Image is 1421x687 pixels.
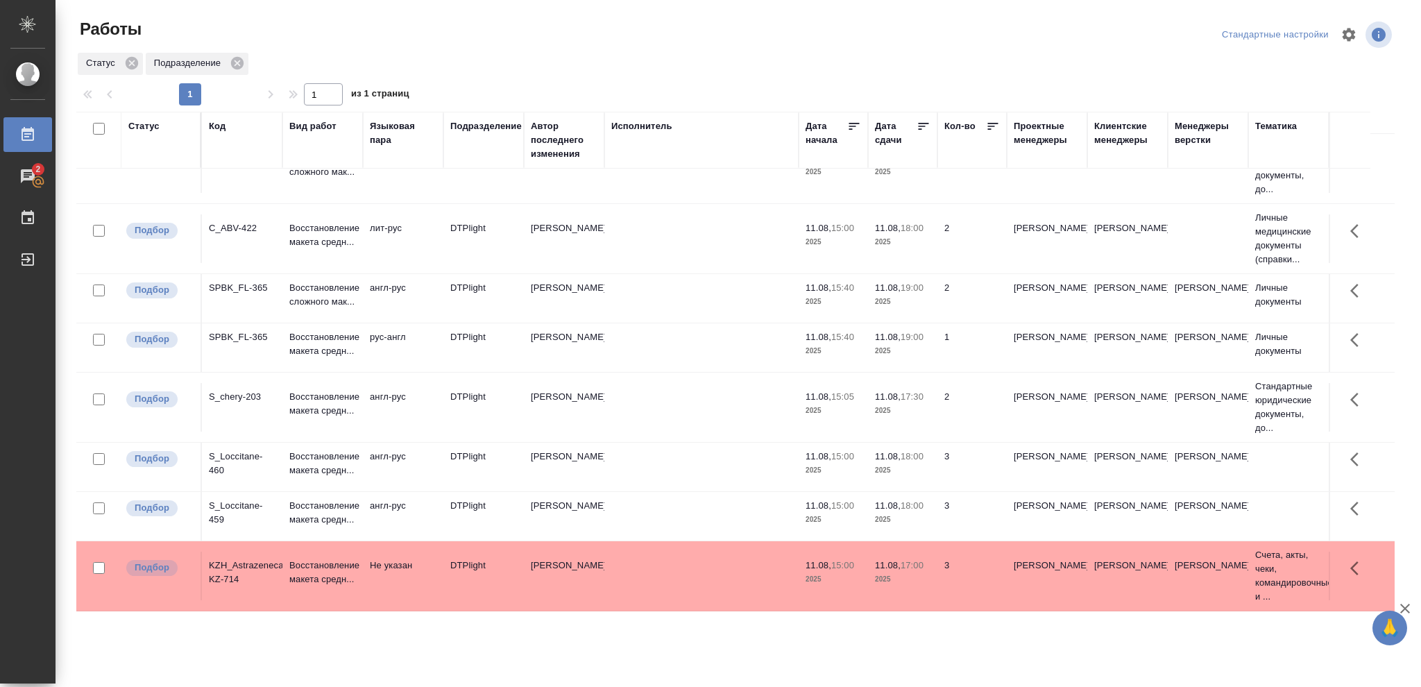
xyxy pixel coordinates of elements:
p: Восстановление макета средн... [289,499,356,527]
td: DTPlight [443,552,524,600]
p: Восстановление макета средн... [289,390,356,418]
td: [PERSON_NAME] [1087,492,1168,541]
td: [PERSON_NAME] [524,443,604,491]
button: 🙏 [1372,611,1407,645]
div: Можно подбирать исполнителей [125,390,194,409]
p: Восстановление макета средн... [289,559,356,586]
div: Можно подбирать исполнителей [125,499,194,518]
p: 18:00 [901,500,924,511]
div: S_Loccitane-460 [209,450,275,477]
div: C_ABV-422 [209,221,275,235]
p: 11.08, [875,560,901,570]
td: Не указан [363,552,443,600]
div: Проектные менеджеры [1014,119,1080,147]
p: 11.08, [806,560,831,570]
td: 3 [937,492,1007,541]
td: [PERSON_NAME] [524,552,604,600]
td: [PERSON_NAME] [1087,274,1168,323]
p: Подбор [135,501,169,515]
p: [PERSON_NAME] [1175,281,1241,295]
p: Личные медицинские документы (справки... [1255,211,1322,266]
div: Дата начала [806,119,847,147]
div: Статус [128,119,160,133]
p: [PERSON_NAME] [1175,390,1241,404]
a: 2 [3,159,52,194]
td: [PERSON_NAME] [524,492,604,541]
p: 17:00 [901,560,924,570]
p: 15:40 [831,282,854,293]
p: 11.08, [806,500,831,511]
td: [PERSON_NAME] [1007,214,1087,263]
p: 2025 [806,404,861,418]
p: 18:00 [901,223,924,233]
div: Можно подбирать исполнителей [125,221,194,240]
td: англ-рус [363,443,443,491]
p: 2025 [806,235,861,249]
div: SPBK_FL-365 [209,281,275,295]
p: 2025 [875,513,930,527]
p: 2025 [806,464,861,477]
td: лит-рус [363,214,443,263]
p: 2025 [806,513,861,527]
div: Кол-во [944,119,976,133]
td: [PERSON_NAME] [1007,443,1087,491]
p: 15:05 [831,391,854,402]
p: 2025 [875,464,930,477]
div: Подразделение [146,53,248,75]
div: KZH_Astrazeneca-KZ-714 [209,559,275,586]
td: англ-рус [363,274,443,323]
p: 15:00 [831,223,854,233]
td: DTPlight [443,323,524,372]
button: Здесь прячутся важные кнопки [1342,274,1375,307]
p: 11.08, [875,391,901,402]
p: Личные документы [1255,330,1322,358]
p: Подбор [135,332,169,346]
div: Дата сдачи [875,119,917,147]
p: 11.08, [806,332,831,342]
p: Восстановление макета средн... [289,330,356,358]
button: Здесь прячутся важные кнопки [1342,214,1375,248]
td: DTPlight [443,443,524,491]
div: Можно подбирать исполнителей [125,559,194,577]
p: 2025 [806,344,861,358]
td: 2 [937,274,1007,323]
div: Статус [78,53,143,75]
p: 11.08, [875,500,901,511]
p: 2025 [875,404,930,418]
td: [PERSON_NAME] [524,383,604,432]
td: 2 [937,383,1007,432]
p: Статус [86,56,120,70]
button: Здесь прячутся важные кнопки [1342,323,1375,357]
div: SPBK_FL-365 [209,330,275,344]
div: Код [209,119,226,133]
td: 3 [937,443,1007,491]
p: Личные документы [1255,281,1322,309]
p: Подбор [135,392,169,406]
td: 2 [937,214,1007,263]
p: Восстановление макета средн... [289,221,356,249]
div: Автор последнего изменения [531,119,597,161]
p: Подбор [135,452,169,466]
p: 11.08, [806,451,831,461]
td: DTPlight [443,274,524,323]
p: 15:00 [831,500,854,511]
span: 🙏 [1378,613,1402,643]
td: англ-рус [363,383,443,432]
td: DTPlight [443,383,524,432]
span: Посмотреть информацию [1365,22,1395,48]
p: Счета, акты, чеки, командировочные и ... [1255,548,1322,604]
td: DTPlight [443,492,524,541]
button: Здесь прячутся важные кнопки [1342,383,1375,416]
td: 1 [937,323,1007,372]
p: 2025 [875,572,930,586]
p: 15:00 [831,560,854,570]
p: 2025 [806,572,861,586]
p: 2025 [875,165,930,179]
p: 2025 [806,165,861,179]
td: [PERSON_NAME] [1087,552,1168,600]
td: [PERSON_NAME] [1007,552,1087,600]
span: Настроить таблицу [1332,18,1365,51]
p: 15:00 [831,451,854,461]
div: S_Loccitane-459 [209,499,275,527]
p: 11.08, [806,391,831,402]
